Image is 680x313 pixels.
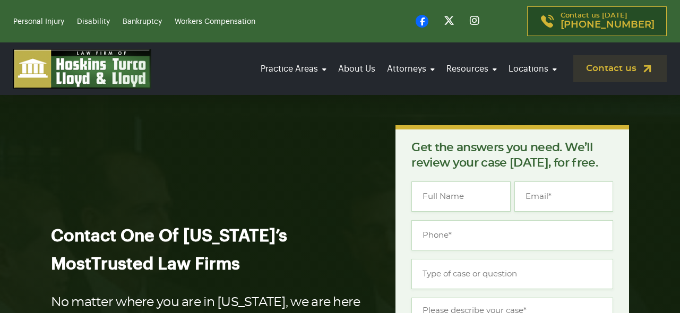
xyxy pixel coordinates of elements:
[514,181,613,212] input: Email*
[411,181,510,212] input: Full Name
[123,18,162,25] a: Bankruptcy
[257,54,330,84] a: Practice Areas
[335,54,378,84] a: About Us
[51,256,91,273] span: Most
[175,18,255,25] a: Workers Compensation
[91,256,240,273] span: Trusted Law Firms
[573,55,667,82] a: Contact us
[384,54,438,84] a: Attorneys
[411,259,613,289] input: Type of case or question
[443,54,500,84] a: Resources
[561,12,655,30] p: Contact us [DATE]
[77,18,110,25] a: Disability
[505,54,560,84] a: Locations
[13,49,151,89] img: logo
[411,140,613,171] p: Get the answers you need. We’ll review your case [DATE], for free.
[561,20,655,30] span: [PHONE_NUMBER]
[13,18,64,25] a: Personal Injury
[51,228,287,245] span: Contact One Of [US_STATE]’s
[527,6,667,36] a: Contact us [DATE][PHONE_NUMBER]
[411,220,613,250] input: Phone*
